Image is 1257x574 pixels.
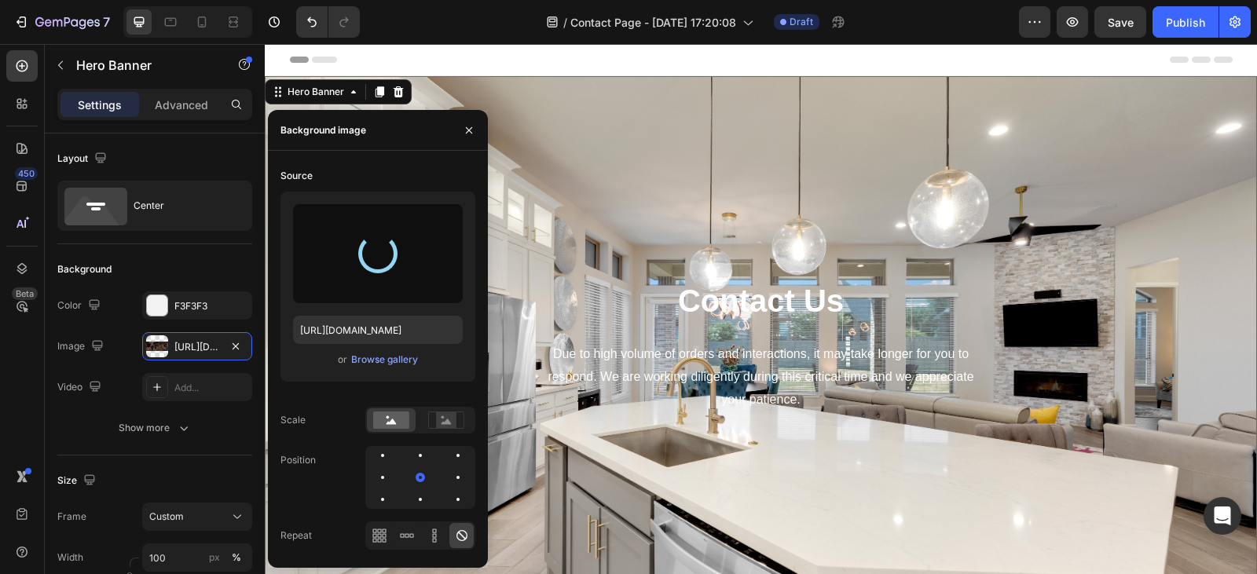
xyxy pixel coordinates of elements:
[15,167,38,180] div: 450
[20,41,82,55] div: Hero Banner
[174,381,248,395] div: Add...
[563,14,567,31] span: /
[350,352,419,367] button: Browse gallery
[57,470,99,492] div: Size
[119,420,192,436] div: Show more
[209,550,220,565] div: px
[280,123,366,137] div: Background image
[227,548,246,567] button: px
[790,15,813,29] span: Draft
[76,56,210,75] p: Hero Banner
[57,336,107,357] div: Image
[1166,14,1205,31] div: Publish
[103,13,110,31] p: 7
[57,295,104,316] div: Color
[12,287,38,300] div: Beta
[338,350,347,369] span: or
[57,377,104,398] div: Video
[280,413,306,427] div: Scale
[232,550,241,565] div: %
[174,340,220,354] div: [URL][DOMAIN_NAME]
[265,44,1257,574] iframe: Design area
[1094,6,1146,38] button: Save
[57,510,86,524] label: Frame
[293,316,463,344] input: https://example.com/image.jpg
[6,6,117,38] button: 7
[280,528,312,543] div: Repeat
[155,97,208,113] p: Advanced
[57,148,110,170] div: Layout
[351,353,418,367] div: Browse gallery
[57,414,252,442] button: Show more
[1204,497,1241,535] div: Open Intercom Messenger
[280,453,316,467] div: Position
[274,299,719,367] p: Due to high volume of orders and interactions, it may take longer for you to respond. We are work...
[280,169,313,183] div: Source
[149,510,184,524] span: Custom
[134,188,229,224] div: Center
[142,503,252,531] button: Custom
[205,548,224,567] button: %
[1153,6,1219,38] button: Publish
[57,550,83,565] label: Width
[174,299,248,313] div: F3F3F3
[57,262,112,276] div: Background
[142,543,252,572] input: px%
[570,14,736,31] span: Contact Page - [DATE] 17:20:08
[78,97,122,113] p: Settings
[296,6,360,38] div: Undo/Redo
[1108,16,1134,29] span: Save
